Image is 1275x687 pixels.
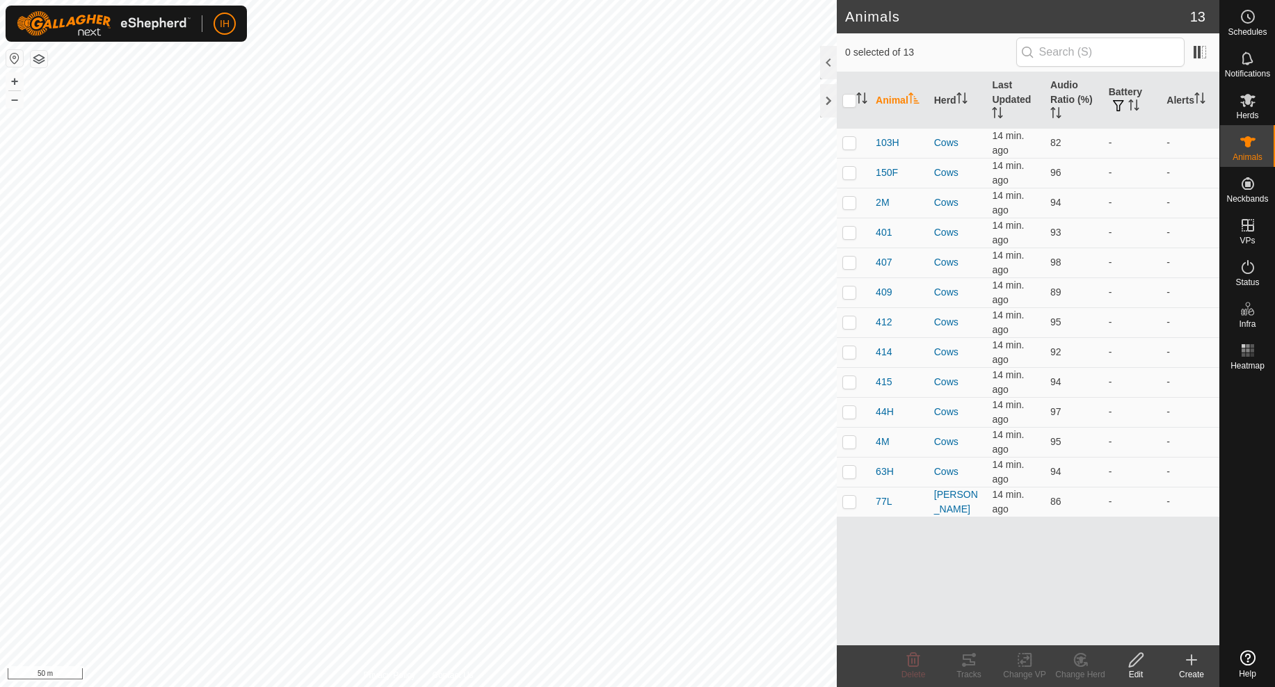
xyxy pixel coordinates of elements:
[929,72,987,129] th: Herd
[1239,670,1256,678] span: Help
[1103,337,1162,367] td: -
[901,670,926,679] span: Delete
[1103,218,1162,248] td: -
[934,195,981,210] div: Cows
[1161,72,1219,129] th: Alerts
[992,130,1024,156] span: Sep 8, 2025, 3:06 PM
[1050,257,1061,268] span: 98
[992,489,1024,515] span: Sep 8, 2025, 3:07 PM
[876,195,889,210] span: 2M
[876,225,892,240] span: 401
[997,668,1052,681] div: Change VP
[876,375,892,389] span: 415
[1236,111,1258,120] span: Herds
[1239,320,1256,328] span: Infra
[1050,227,1061,238] span: 93
[992,339,1024,365] span: Sep 8, 2025, 3:06 PM
[1228,28,1267,36] span: Schedules
[876,285,892,300] span: 409
[1161,427,1219,457] td: -
[876,165,898,180] span: 150F
[934,315,981,330] div: Cows
[992,160,1024,186] span: Sep 8, 2025, 3:06 PM
[934,136,981,150] div: Cows
[1164,668,1219,681] div: Create
[856,95,867,106] p-sorticon: Activate to sort
[1161,158,1219,188] td: -
[220,17,230,31] span: IH
[876,464,894,479] span: 63H
[1050,436,1061,447] span: 95
[1103,128,1162,158] td: -
[992,369,1024,395] span: Sep 8, 2025, 3:06 PM
[934,345,981,359] div: Cows
[1190,6,1205,27] span: 13
[1233,153,1262,161] span: Animals
[1161,457,1219,487] td: -
[992,109,1003,120] p-sorticon: Activate to sort
[876,255,892,270] span: 407
[845,45,1016,60] span: 0 selected of 13
[1161,277,1219,307] td: -
[1045,72,1103,129] th: Audio Ratio (%)
[1103,248,1162,277] td: -
[1050,167,1061,178] span: 96
[992,190,1024,216] span: Sep 8, 2025, 3:06 PM
[17,11,191,36] img: Gallagher Logo
[1161,128,1219,158] td: -
[1226,195,1268,203] span: Neckbands
[1161,397,1219,427] td: -
[876,494,892,509] span: 77L
[1050,197,1061,208] span: 94
[1103,397,1162,427] td: -
[1230,362,1265,370] span: Heatmap
[992,399,1024,425] span: Sep 8, 2025, 3:06 PM
[1128,102,1139,113] p-sorticon: Activate to sort
[1161,188,1219,218] td: -
[1050,286,1061,298] span: 89
[934,487,981,517] div: [PERSON_NAME]
[6,91,23,108] button: –
[1225,70,1270,78] span: Notifications
[992,280,1024,305] span: Sep 8, 2025, 3:06 PM
[432,669,473,681] a: Contact Us
[1220,645,1275,684] a: Help
[1103,307,1162,337] td: -
[934,405,981,419] div: Cows
[1108,668,1164,681] div: Edit
[870,72,929,129] th: Animal
[992,220,1024,245] span: Sep 8, 2025, 3:06 PM
[934,165,981,180] div: Cows
[992,250,1024,275] span: Sep 8, 2025, 3:06 PM
[1103,188,1162,218] td: -
[1161,248,1219,277] td: -
[934,435,981,449] div: Cows
[992,309,1024,335] span: Sep 8, 2025, 3:07 PM
[934,225,981,240] div: Cows
[1050,496,1061,507] span: 86
[992,429,1024,455] span: Sep 8, 2025, 3:06 PM
[1103,277,1162,307] td: -
[934,375,981,389] div: Cows
[876,435,889,449] span: 4M
[876,136,899,150] span: 103H
[1050,406,1061,417] span: 97
[1161,487,1219,517] td: -
[1161,307,1219,337] td: -
[1050,346,1061,357] span: 92
[956,95,968,106] p-sorticon: Activate to sort
[1103,487,1162,517] td: -
[1050,466,1061,477] span: 94
[876,315,892,330] span: 412
[31,51,47,67] button: Map Layers
[1194,95,1205,106] p-sorticon: Activate to sort
[934,464,981,479] div: Cows
[941,668,997,681] div: Tracks
[1240,236,1255,245] span: VPs
[1103,72,1162,129] th: Battery
[992,459,1024,485] span: Sep 8, 2025, 3:06 PM
[1161,218,1219,248] td: -
[364,669,416,681] a: Privacy Policy
[6,73,23,90] button: +
[1050,137,1061,148] span: 82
